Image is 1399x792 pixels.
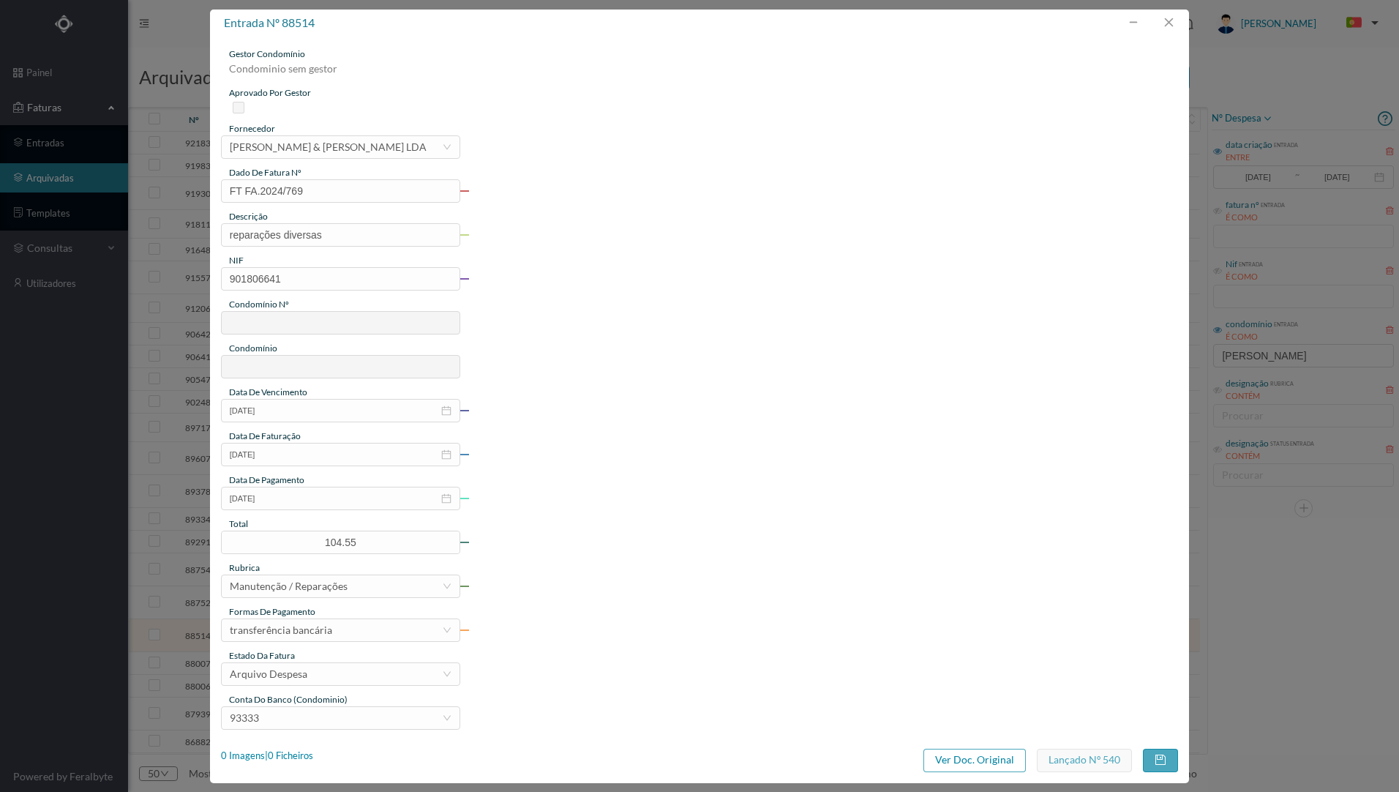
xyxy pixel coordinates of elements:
button: PT [1335,12,1384,35]
div: Condominio sem gestor [221,61,460,86]
i: icon: calendar [441,406,451,416]
i: icon: down [443,143,451,152]
span: data de pagamento [229,474,304,485]
div: transferência bancária [230,619,332,641]
button: Ver Doc. Original [923,749,1026,772]
span: condomínio nº [229,299,289,310]
i: icon: calendar [441,493,451,504]
span: aprovado por gestor [229,87,311,98]
span: rubrica [229,562,260,573]
span: Formas de Pagamento [229,606,315,617]
span: NIF [229,255,244,266]
i: icon: calendar [441,449,451,460]
div: Manutenção / Reparações [230,575,348,597]
div: 0 Imagens | 0 Ficheiros [221,749,313,763]
span: conta do banco (condominio) [229,694,348,705]
span: fornecedor [229,123,275,134]
i: icon: down [443,626,451,635]
div: Arquivo Despesa [230,663,307,685]
span: total [229,518,248,529]
span: estado da fatura [229,650,295,661]
span: gestor condomínio [229,48,305,59]
span: dado de fatura nº [229,167,301,178]
button: Lançado nº 540 [1037,749,1132,772]
i: icon: down [443,714,451,722]
span: data de vencimento [229,386,307,397]
i: icon: down [443,670,451,679]
span: descrição [229,211,268,222]
span: entrada nº 88514 [224,15,315,29]
div: SOUSA & PACHECO LDA [230,136,427,158]
span: condomínio [229,343,277,354]
div: 93333 [230,707,259,729]
i: icon: down [443,582,451,591]
span: data de faturação [229,430,301,441]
